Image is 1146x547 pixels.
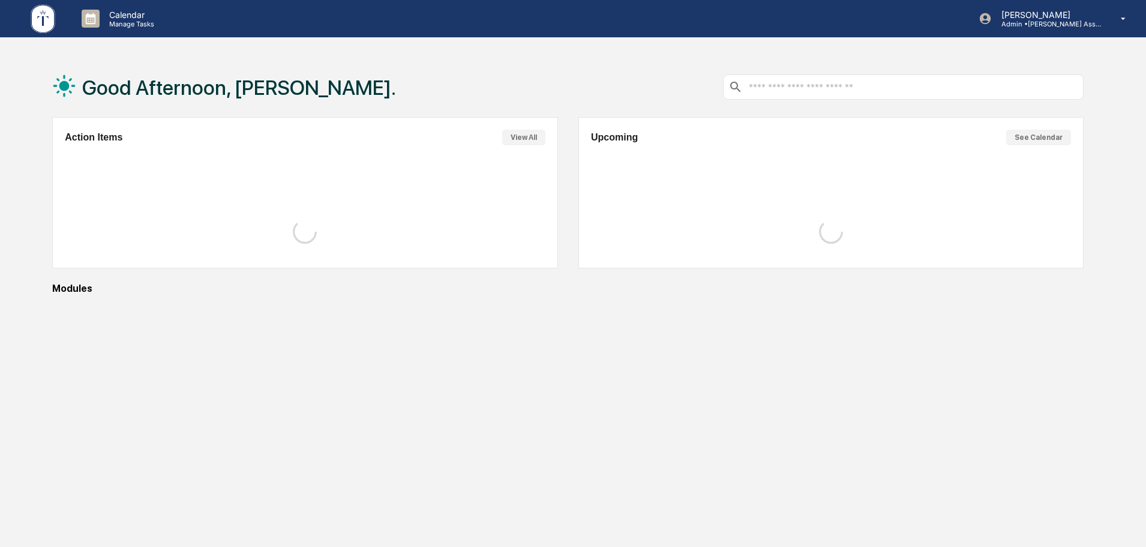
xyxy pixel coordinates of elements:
p: [PERSON_NAME] [992,10,1103,20]
p: Calendar [100,10,160,20]
h2: Action Items [65,132,122,143]
p: Admin • [PERSON_NAME] Asset Management LLC [992,20,1103,28]
div: Modules [52,283,1084,294]
h1: Good Afternoon, [PERSON_NAME]. [82,76,396,100]
h2: Upcoming [591,132,638,143]
button: See Calendar [1006,130,1071,145]
img: logo [29,2,58,35]
p: Manage Tasks [100,20,160,28]
button: View All [502,130,545,145]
